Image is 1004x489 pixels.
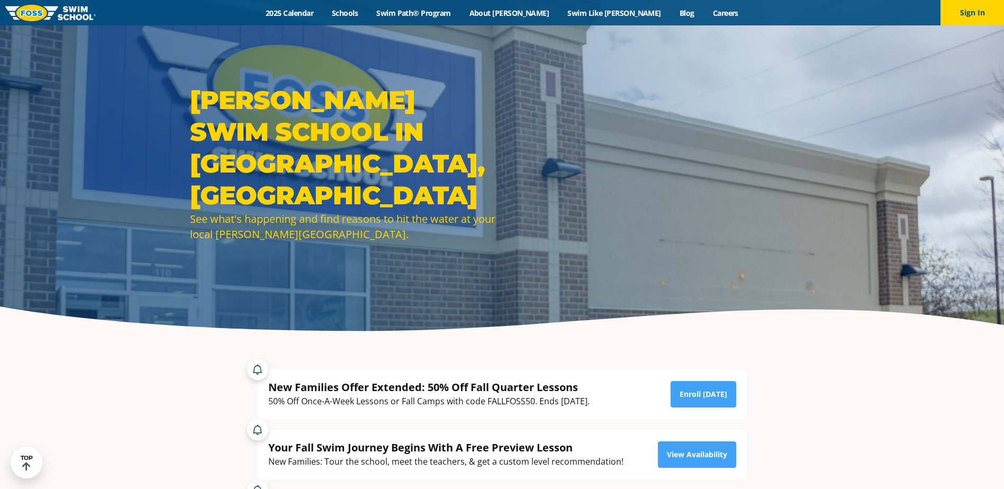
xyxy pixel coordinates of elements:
div: TOP [21,455,33,471]
div: 50% Off Once-A-Week Lessons or Fall Camps with code FALLFOSS50. Ends [DATE]. [268,394,590,409]
a: Blog [670,8,703,18]
h1: [PERSON_NAME] Swim School in [GEOGRAPHIC_DATA], [GEOGRAPHIC_DATA] [190,84,497,211]
div: New Families: Tour the school, meet the teachers, & get a custom level recommendation! [268,455,623,469]
a: View Availability [658,441,736,468]
a: 2025 Calendar [257,8,323,18]
a: Enroll [DATE] [671,381,736,408]
div: Your Fall Swim Journey Begins With A Free Preview Lesson [268,440,623,455]
img: FOSS Swim School Logo [5,5,96,21]
a: Swim Path® Program [367,8,460,18]
a: Swim Like [PERSON_NAME] [558,8,671,18]
a: About [PERSON_NAME] [460,8,558,18]
a: Careers [703,8,747,18]
a: Schools [323,8,367,18]
div: See what's happening and find reasons to hit the water at your local [PERSON_NAME][GEOGRAPHIC_DATA]. [190,211,497,242]
div: New Families Offer Extended: 50% Off Fall Quarter Lessons [268,380,590,394]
